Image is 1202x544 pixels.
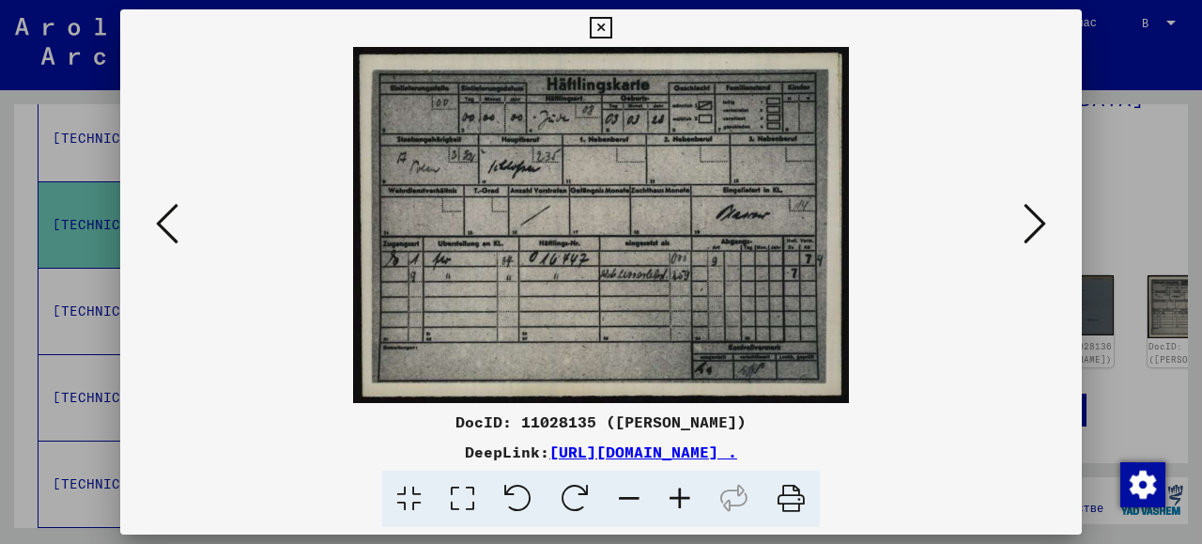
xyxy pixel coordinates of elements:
[465,443,549,461] font: DeepLink:
[549,443,737,461] a: [URL][DOMAIN_NAME] .
[184,47,1018,403] img: 001.jpg
[455,412,747,431] font: DocID: 11028135 ([PERSON_NAME])
[1120,462,1165,507] img: Изменить согласие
